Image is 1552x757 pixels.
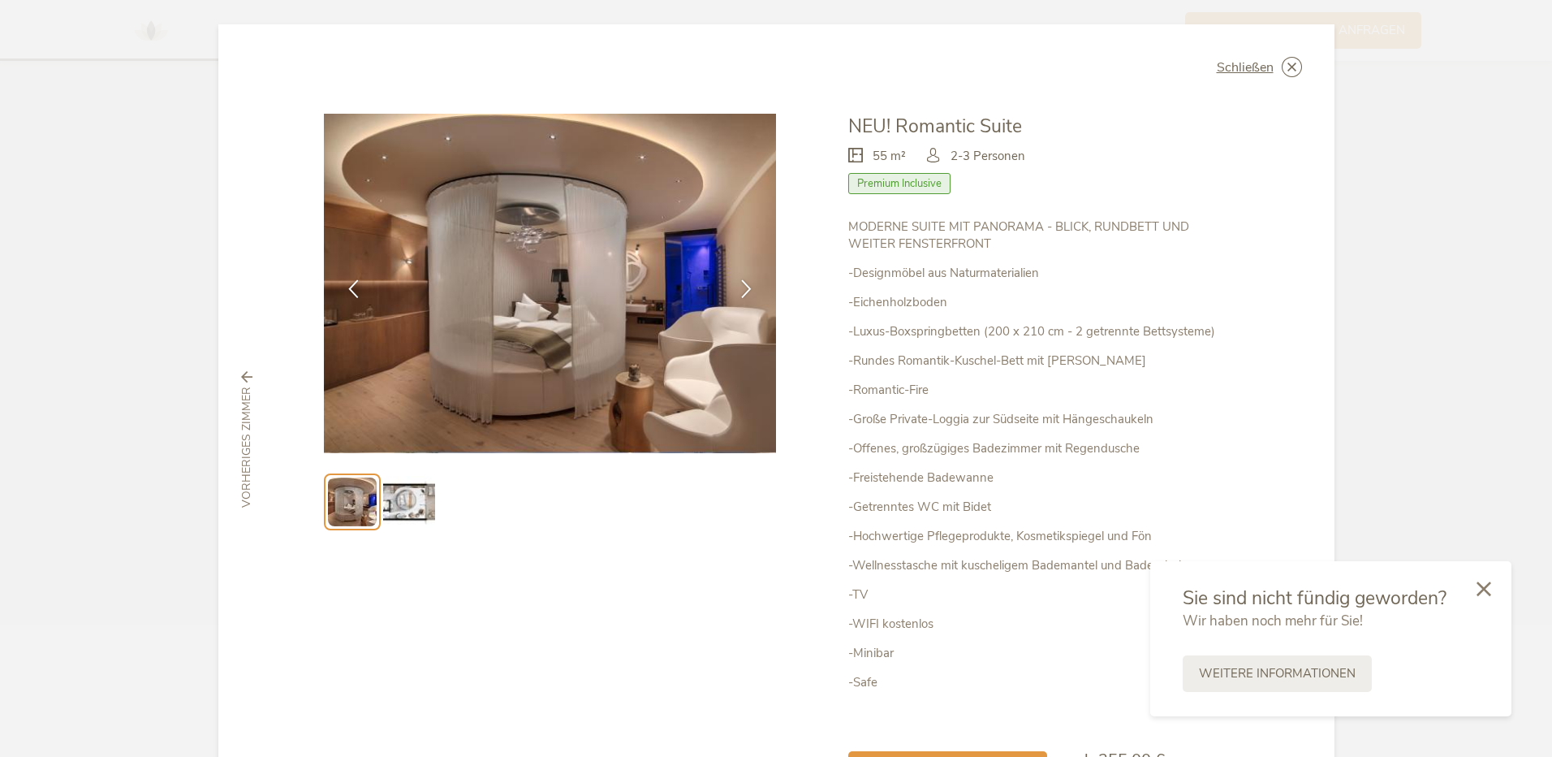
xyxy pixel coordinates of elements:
[848,218,1228,253] p: MODERNE SUITE MIT PANORAMA - BLICK, RUNDBETT UND WEITER FENSTERFRONT
[1183,655,1372,692] a: Weitere Informationen
[1183,586,1446,611] span: Sie sind nicht fündig geworden?
[848,440,1228,457] p: -Offenes, großzügiges Badezimmer mit Regendusche
[1199,665,1356,682] span: Weitere Informationen
[324,114,777,453] img: NEU! Romantic Suite
[1183,612,1363,630] span: Wir haben noch mehr für Sie!
[848,499,1228,516] p: -Getrenntes WC mit Bidet
[848,411,1228,428] p: -Große Private-Loggia zur Südseite mit Hängeschaukeln
[848,353,1228,370] p: -Rundes Romantik-Kuschel-Bett mit [PERSON_NAME]
[239,387,255,508] span: vorheriges Zimmer
[848,469,1228,487] p: -Freistehende Badewanne
[1217,61,1274,74] span: Schließen
[848,528,1228,545] p: -Hochwertige Pflegeprodukte, Kosmetikspiegel und Fön
[848,616,1228,633] p: -WIFI kostenlos
[848,382,1228,399] p: -Romantic-Fire
[383,476,435,528] img: Preview
[848,294,1228,311] p: -Eichenholzboden
[848,557,1228,574] p: -Wellnesstasche mit kuscheligem Bademantel und Badeschuhen
[848,586,1228,603] p: -TV
[848,323,1228,340] p: -Luxus-Boxspringbetten (200 x 210 cm - 2 getrennte Bettsysteme)
[951,148,1025,165] span: 2-3 Personen
[873,148,906,165] span: 55 m²
[848,265,1228,282] p: -Designmöbel aus Naturmaterialien
[848,173,951,194] span: Premium Inclusive
[328,478,377,526] img: Preview
[848,114,1022,139] span: NEU! Romantic Suite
